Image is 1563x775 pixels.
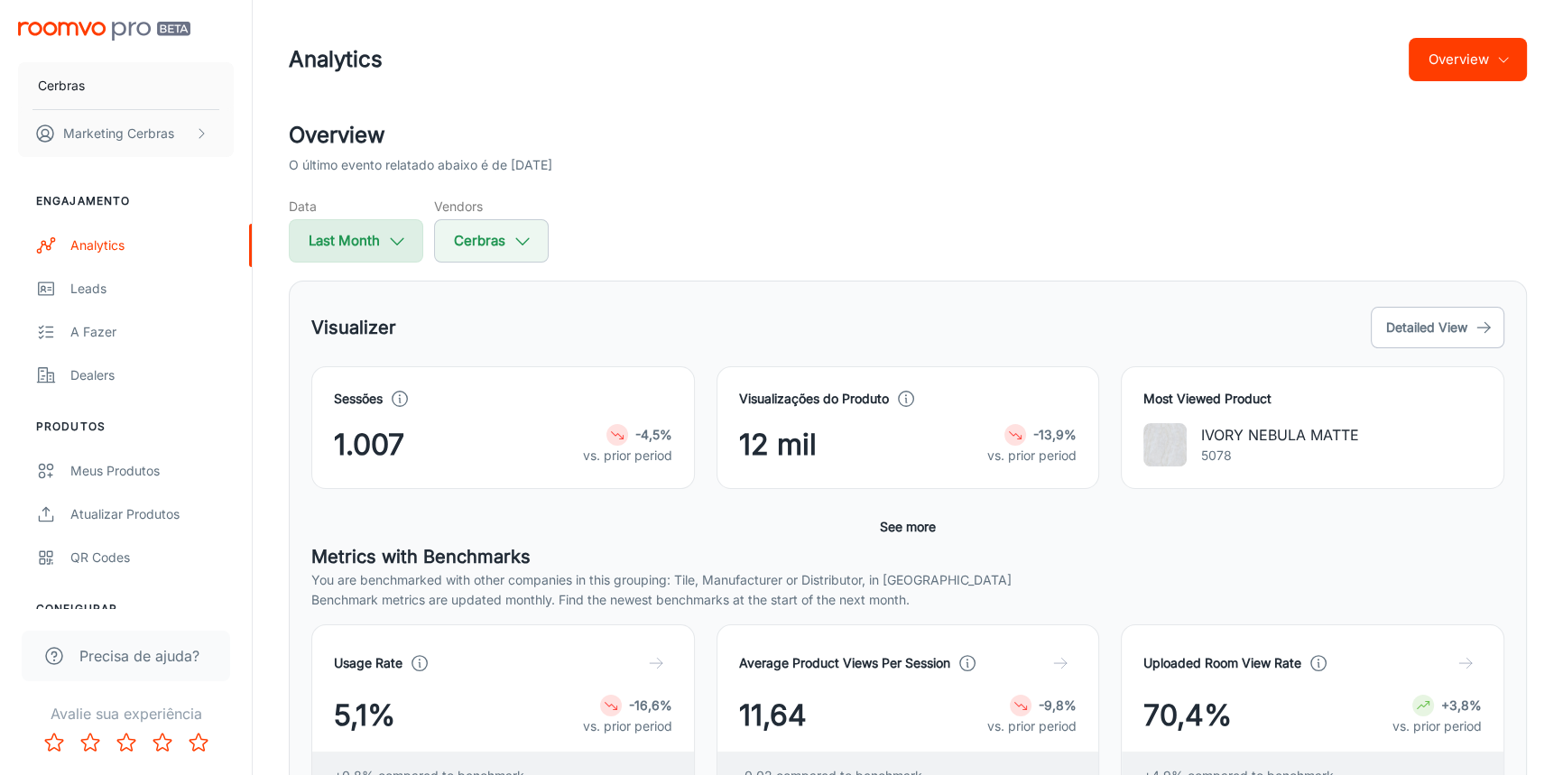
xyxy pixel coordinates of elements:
[1371,307,1504,348] button: Detailed View
[739,389,889,409] h4: Visualizações do Produto
[18,22,190,41] img: Roomvo PRO Beta
[1409,38,1527,81] button: Overview
[70,322,234,342] div: A fazer
[334,653,402,673] h4: Usage Rate
[14,703,237,724] p: Avalie sua experiência
[311,314,396,341] h5: Visualizer
[289,197,423,216] h5: Data
[18,110,234,157] button: Marketing Cerbras
[1143,389,1482,409] h4: Most Viewed Product
[739,653,950,673] h4: Average Product Views Per Session
[1039,697,1077,713] strong: -9,8%
[434,219,549,263] button: Cerbras
[1143,653,1301,673] h4: Uploaded Room View Rate
[583,716,672,736] p: vs. prior period
[1143,423,1187,466] img: IVORY NEBULA MATTE
[70,548,234,567] div: QR Codes
[289,119,1527,152] h2: Overview
[70,461,234,481] div: Meus Produtos
[987,446,1077,466] p: vs. prior period
[18,62,234,109] button: Cerbras
[311,543,1504,570] h5: Metrics with Benchmarks
[434,197,549,216] h5: Vendors
[1201,446,1359,466] p: 5078
[289,155,552,175] p: O último evento relatado abaixo é de [DATE]
[334,389,383,409] h4: Sessões
[108,724,144,761] button: Rate 3 star
[873,511,943,543] button: See more
[334,694,395,737] span: 5,1%
[289,219,423,263] button: Last Month
[1033,427,1077,442] strong: -13,9%
[1441,697,1482,713] strong: +3,8%
[70,365,234,385] div: Dealers
[583,446,672,466] p: vs. prior period
[63,124,174,143] p: Marketing Cerbras
[38,76,85,96] p: Cerbras
[635,427,672,442] strong: -4,5%
[1201,424,1359,446] p: IVORY NEBULA MATTE
[629,697,672,713] strong: -16,6%
[72,724,108,761] button: Rate 2 star
[180,724,217,761] button: Rate 5 star
[70,504,234,524] div: Atualizar produtos
[1143,694,1232,737] span: 70,4%
[79,645,199,667] span: Precisa de ajuda?
[987,716,1077,736] p: vs. prior period
[70,235,234,255] div: Analytics
[289,43,383,76] h1: Analytics
[1392,716,1482,736] p: vs. prior period
[36,724,72,761] button: Rate 1 star
[334,423,404,466] span: 1.007
[311,570,1504,590] p: You are benchmarked with other companies in this grouping: Tile, Manufacturer or Distributor, in ...
[70,279,234,299] div: Leads
[739,423,817,466] span: 12 mil
[739,694,807,737] span: 11,64
[144,724,180,761] button: Rate 4 star
[311,590,1504,610] p: Benchmark metrics are updated monthly. Find the newest benchmarks at the start of the next month.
